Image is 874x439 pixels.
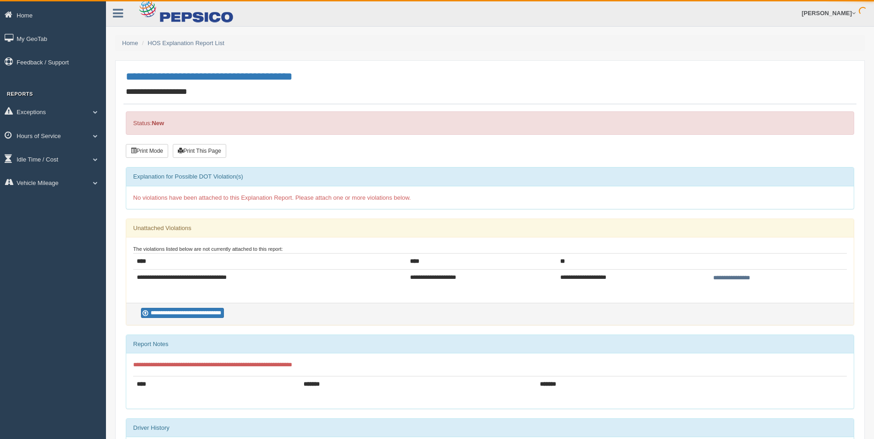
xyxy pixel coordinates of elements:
div: Status: [126,111,854,135]
button: Print This Page [173,144,226,158]
a: Home [122,40,138,46]
strong: New [152,120,164,127]
div: Explanation for Possible DOT Violation(s) [126,168,854,186]
small: The violations listed below are not currently attached to this report: [133,246,283,252]
div: Report Notes [126,335,854,353]
button: Print Mode [126,144,168,158]
a: HOS Explanation Report List [148,40,224,46]
div: Unattached Violations [126,219,854,237]
span: No violations have been attached to this Explanation Report. Please attach one or more violations... [133,194,411,201]
div: Driver History [126,419,854,437]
